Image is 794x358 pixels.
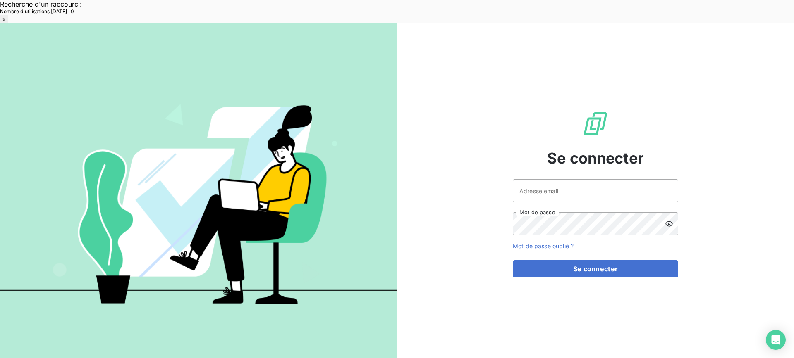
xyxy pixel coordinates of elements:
input: placeholder [513,179,678,202]
img: Logo LeanPay [582,111,609,137]
a: Mot de passe oublié ? [513,242,574,249]
span: Se connecter [547,147,644,169]
button: Se connecter [513,260,678,277]
div: Open Intercom Messenger [766,330,786,350]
